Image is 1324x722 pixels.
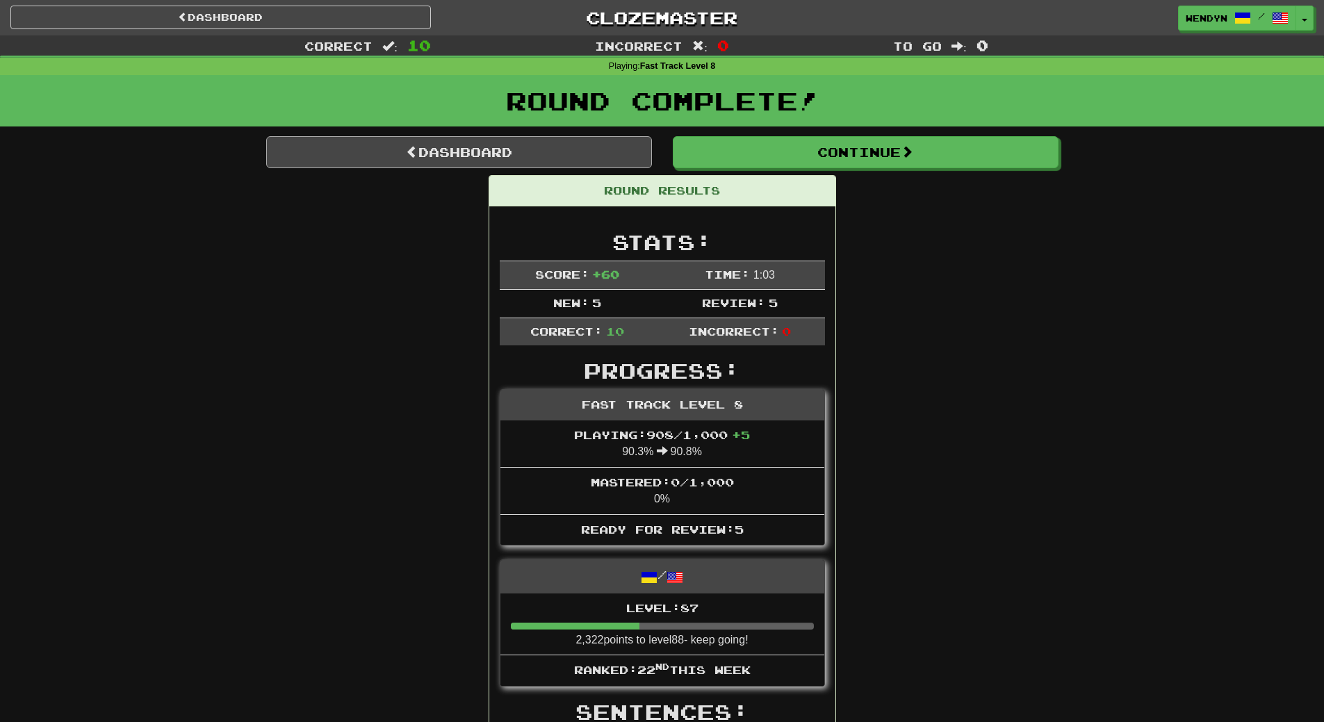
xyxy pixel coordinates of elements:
[500,420,824,468] li: 90.3% 90.8%
[640,61,716,71] strong: Fast Track Level 8
[705,268,750,281] span: Time:
[500,593,824,656] li: 2,322 points to level 88 - keep going!
[382,40,398,52] span: :
[500,467,824,515] li: 0%
[500,390,824,420] div: Fast Track Level 8
[673,136,1059,168] button: Continue
[1186,12,1227,24] span: WendyN
[689,325,779,338] span: Incorrect:
[5,87,1319,115] h1: Round Complete!
[1178,6,1296,31] a: WendyN /
[530,325,603,338] span: Correct:
[753,269,775,281] span: 1 : 0 3
[951,40,967,52] span: :
[592,268,619,281] span: + 60
[893,39,942,53] span: To go
[592,296,601,309] span: 5
[692,40,708,52] span: :
[304,39,373,53] span: Correct
[1258,11,1265,21] span: /
[500,560,824,593] div: /
[452,6,872,30] a: Clozemaster
[553,296,589,309] span: New:
[595,39,683,53] span: Incorrect
[606,325,624,338] span: 10
[626,601,698,614] span: Level: 87
[407,37,431,54] span: 10
[717,37,729,54] span: 0
[702,296,765,309] span: Review:
[769,296,778,309] span: 5
[500,359,825,382] h2: Progress:
[574,428,750,441] span: Playing: 908 / 1,000
[489,176,835,206] div: Round Results
[581,523,744,536] span: Ready for Review: 5
[574,663,751,676] span: Ranked: 22 this week
[655,662,669,671] sup: nd
[266,136,652,168] a: Dashboard
[10,6,431,29] a: Dashboard
[732,428,750,441] span: + 5
[500,231,825,254] h2: Stats:
[782,325,791,338] span: 0
[591,475,734,489] span: Mastered: 0 / 1,000
[535,268,589,281] span: Score:
[976,37,988,54] span: 0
